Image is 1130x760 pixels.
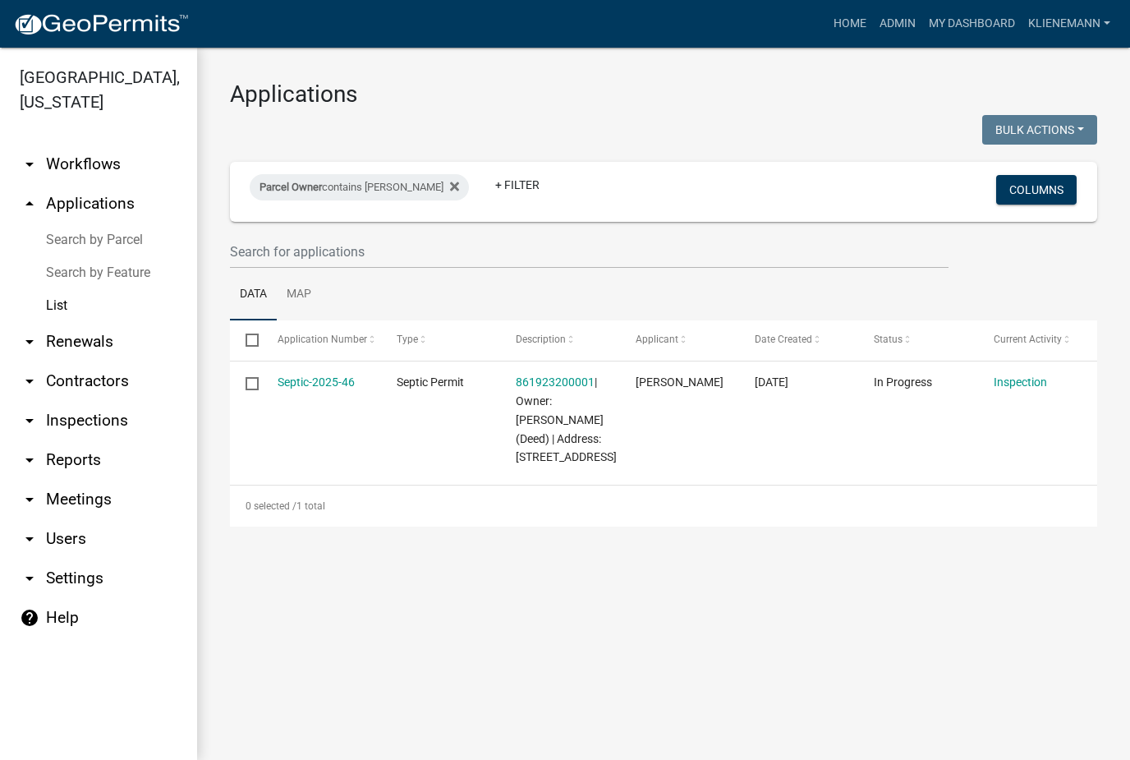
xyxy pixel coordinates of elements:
i: arrow_drop_down [20,450,39,470]
i: arrow_drop_up [20,194,39,214]
a: Admin [873,8,922,39]
i: arrow_drop_down [20,529,39,549]
a: + Filter [482,170,553,200]
i: arrow_drop_down [20,332,39,352]
div: contains [PERSON_NAME] [250,174,469,200]
i: arrow_drop_down [20,154,39,174]
a: Inspection [994,375,1047,389]
span: Kendall Lienemann [636,375,723,389]
a: Home [827,8,873,39]
datatable-header-cell: Type [381,320,500,360]
a: klienemann [1022,8,1117,39]
a: 861923200001 [516,375,595,389]
span: Status [874,334,903,345]
span: Description [516,334,566,345]
input: Search for applications [230,235,949,269]
span: Parcel Owner [260,181,322,193]
span: In Progress [874,375,932,389]
span: 06/23/2025 [755,375,788,389]
span: Current Activity [994,334,1062,345]
h3: Applications [230,81,1097,108]
div: 1 total [230,486,1097,527]
a: My Dashboard [922,8,1022,39]
datatable-header-cell: Application Number [261,320,380,360]
datatable-header-cell: Current Activity [978,320,1097,360]
datatable-header-cell: Date Created [739,320,858,360]
a: Map [277,269,321,321]
a: Septic-2025-46 [278,375,355,389]
span: Septic Permit [397,375,464,389]
span: Date Created [755,334,812,345]
datatable-header-cell: Status [858,320,977,360]
span: Type [397,334,418,345]
i: help [20,608,39,628]
span: Application Number [278,334,367,345]
i: arrow_drop_down [20,371,39,391]
datatable-header-cell: Select [230,320,261,360]
datatable-header-cell: Applicant [620,320,739,360]
button: Bulk Actions [982,115,1097,145]
a: Data [230,269,277,321]
datatable-header-cell: Description [500,320,619,360]
i: arrow_drop_down [20,411,39,431]
span: Applicant [636,334,678,345]
i: arrow_drop_down [20,569,39,588]
button: Columns [996,175,1077,205]
span: 861923200001 | Owner: Herschberger, Jonas (Deed) | Address: 31162 Y AVE [516,375,617,463]
span: 0 selected / [246,500,296,512]
i: arrow_drop_down [20,490,39,509]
